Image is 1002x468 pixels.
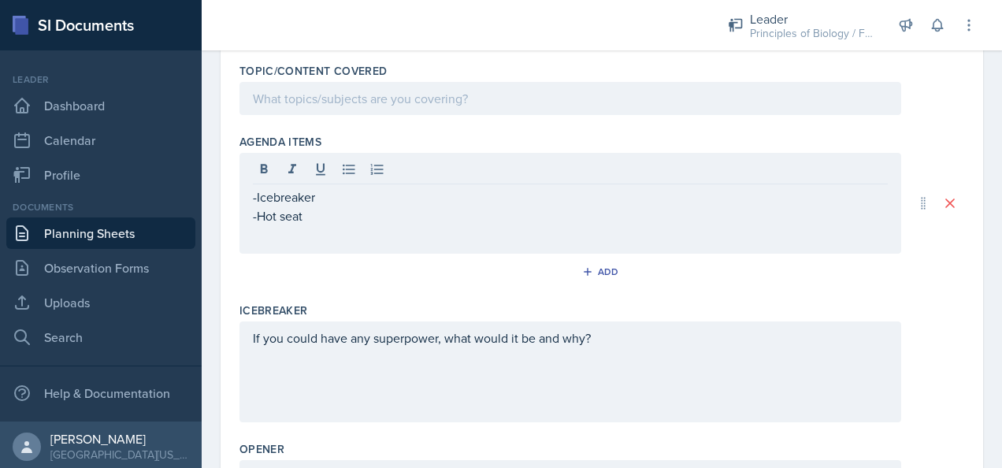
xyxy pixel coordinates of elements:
[6,90,195,121] a: Dashboard
[585,266,619,278] div: Add
[6,217,195,249] a: Planning Sheets
[6,72,195,87] div: Leader
[6,159,195,191] a: Profile
[50,431,189,447] div: [PERSON_NAME]
[6,252,195,284] a: Observation Forms
[253,329,888,347] p: If you could have any superpower, what would it be and why?
[750,9,876,28] div: Leader
[750,25,876,42] div: Principles of Biology / Fall 2025
[6,124,195,156] a: Calendar
[253,188,888,206] p: -Icebreaker
[6,200,195,214] div: Documents
[6,377,195,409] div: Help & Documentation
[577,260,628,284] button: Add
[239,303,308,318] label: Icebreaker
[6,287,195,318] a: Uploads
[50,447,189,462] div: [GEOGRAPHIC_DATA][US_STATE]
[6,321,195,353] a: Search
[239,441,284,457] label: Opener
[253,206,888,225] p: -Hot seat
[239,63,387,79] label: Topic/Content Covered
[239,134,321,150] label: Agenda items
